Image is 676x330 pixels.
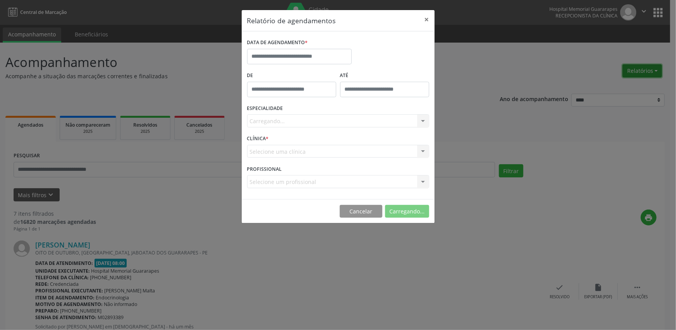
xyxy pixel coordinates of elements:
[247,70,336,82] label: De
[247,163,282,175] label: PROFISSIONAL
[247,133,269,145] label: CLÍNICA
[419,10,435,29] button: Close
[385,205,429,218] button: Carregando...
[247,103,283,115] label: ESPECIALIDADE
[340,205,382,218] button: Cancelar
[247,15,336,26] h5: Relatório de agendamentos
[340,70,429,82] label: ATÉ
[247,37,308,49] label: DATA DE AGENDAMENTO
